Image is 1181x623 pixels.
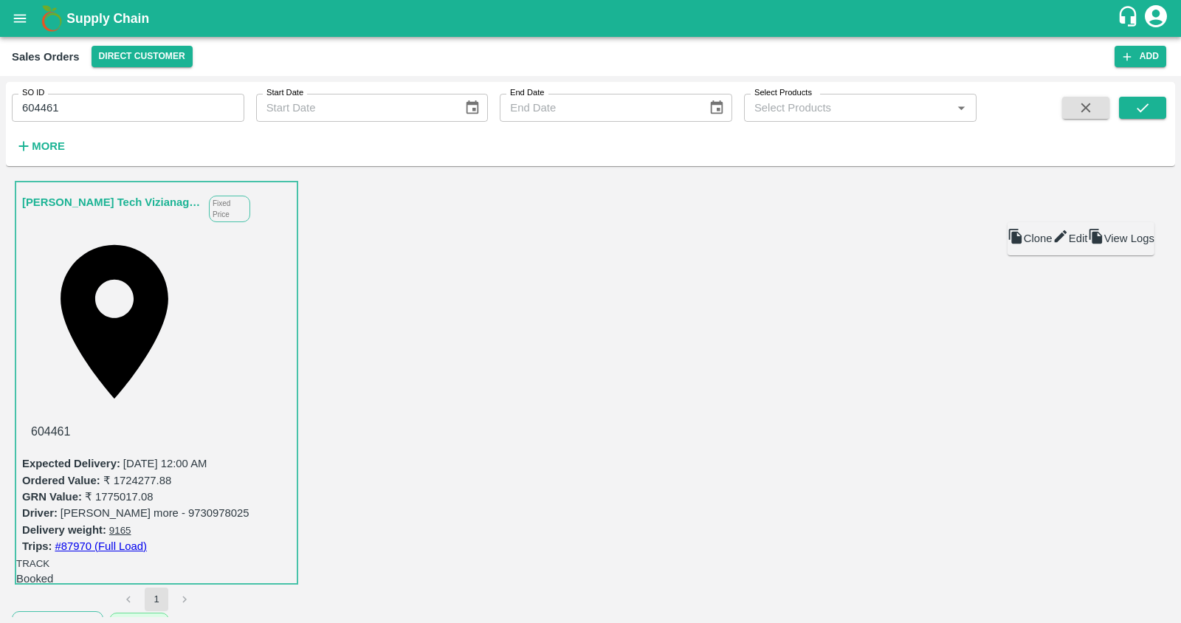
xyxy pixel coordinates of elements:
[109,525,131,536] button: 9165
[1007,228,1052,249] div: Clone
[22,458,120,469] label: Expected Delivery :
[703,94,731,122] button: Choose date
[22,87,44,99] label: SO ID
[1117,5,1143,32] div: customer-support
[55,540,147,552] a: #87970 (Full Load)
[16,573,53,585] span: Booked
[123,458,207,469] label: [DATE] 12:00 AM
[22,524,106,536] label: Delivery weight:
[66,8,1117,29] a: Supply Chain
[12,94,244,122] input: Enter SO ID
[1115,46,1166,67] button: Add
[85,491,154,503] label: ₹ 1775017.08
[1024,233,1053,244] span: Clone
[22,475,100,486] label: Ordered Value:
[103,475,172,486] label: ₹ 1724277.88
[951,98,971,117] button: Open
[114,588,199,611] nav: pagination navigation
[12,47,80,66] div: Sales Orders
[510,87,544,99] label: End Date
[61,507,249,519] label: [PERSON_NAME] more - 9730978025
[1143,3,1169,34] div: account of current user
[209,196,250,222] p: Fixed Price
[32,140,65,152] strong: More
[748,98,948,117] input: Select Products
[66,11,149,26] b: Supply Chain
[1087,228,1154,249] div: View Logs
[145,588,168,611] button: page 1
[22,491,82,503] label: GRN Value:
[500,94,696,122] input: End Date
[22,414,291,450] div: 604461
[458,94,486,122] button: Choose date
[754,87,812,99] label: Select Products
[22,540,52,552] label: Trips:
[256,94,452,122] input: Start Date
[22,507,58,519] label: Driver:
[92,46,193,67] button: Select DC
[22,193,202,212] a: [PERSON_NAME] Tech Vizianagaram
[1104,233,1154,244] span: View Logs
[3,1,37,35] button: open drawer
[37,4,66,33] img: logo
[12,134,69,159] button: More
[266,87,303,99] label: Start Date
